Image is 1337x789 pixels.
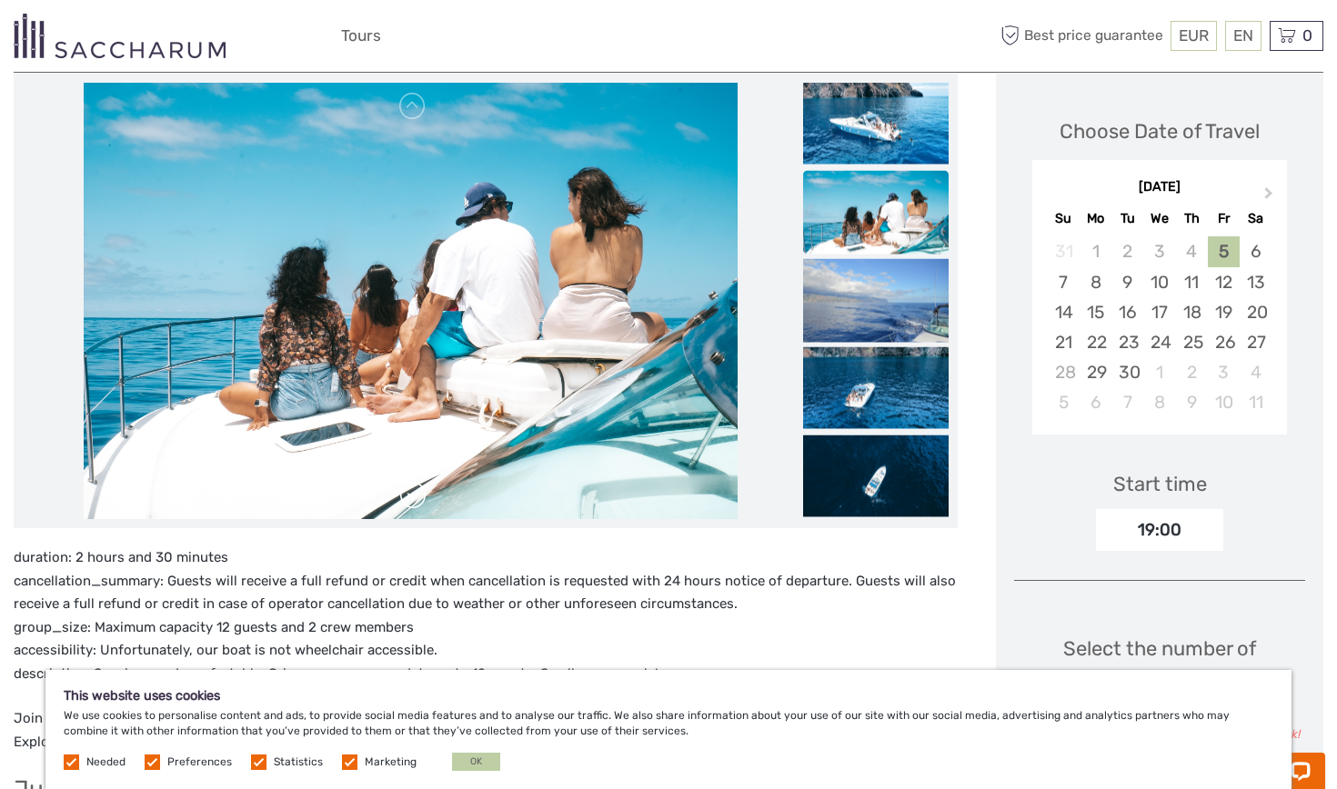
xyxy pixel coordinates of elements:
div: Choose Saturday, October 4th, 2025 [1240,357,1272,387]
label: Statistics [274,754,323,770]
div: Choose Monday, September 15th, 2025 [1080,297,1111,327]
div: Choose Friday, September 5th, 2025 [1208,236,1240,266]
p: Chat now [25,32,206,46]
h5: This website uses cookies [64,688,1273,704]
div: Choose Wednesday, September 17th, 2025 [1143,297,1175,327]
img: 35a4c3784b804f4ba3e55c8f6d0e19c7.jpg [803,171,949,268]
span: EUR [1179,26,1209,45]
button: Next Month [1256,183,1285,212]
div: Choose Friday, October 10th, 2025 [1208,387,1240,417]
img: 35a4c3784b804f4ba3e55c8f6d0e19c7.jpg [84,83,739,519]
div: Choose Thursday, September 25th, 2025 [1176,327,1208,357]
div: Choose Wednesday, October 8th, 2025 [1143,387,1175,417]
div: Choose Monday, September 29th, 2025 [1080,357,1111,387]
div: Choose Friday, September 12th, 2025 [1208,267,1240,297]
img: 22e99cfe04964b2db795cc84058137e2.jpg [803,83,949,165]
img: 57ea654f5d4545a3a73b227be278e8fd.jpg [803,347,949,429]
div: 19:00 [1096,509,1223,551]
div: Choose Wednesday, October 1st, 2025 [1143,357,1175,387]
label: Needed [86,754,126,770]
div: We use cookies to personalise content and ads, to provide social media features and to analyse ou... [45,670,1292,789]
div: Choose Monday, September 8th, 2025 [1080,267,1111,297]
div: Tu [1111,206,1143,231]
p: duration: 2 hours and 30 minutes cancellation_summary: Guests will receive a full refund or credi... [14,546,958,685]
div: Not available Monday, September 1st, 2025 [1080,236,1111,266]
div: Choose Saturday, October 11th, 2025 [1240,387,1272,417]
div: Choose Thursday, October 2nd, 2025 [1176,357,1208,387]
div: Not available Tuesday, September 2nd, 2025 [1111,236,1143,266]
div: Not available Sunday, September 28th, 2025 [1048,357,1080,387]
button: Open LiveChat chat widget [209,28,231,50]
div: Choose Friday, September 26th, 2025 [1208,327,1240,357]
div: Not available Wednesday, September 3rd, 2025 [1143,236,1175,266]
div: Choose Tuesday, September 9th, 2025 [1111,267,1143,297]
p: Join our crew of 2, sometimes 3 for a relaxing yet exciting cruise. Explore [GEOGRAPHIC_DATA] fro... [14,707,958,754]
img: 73ea82c3fe28469ca8d5aa148a16d68d.jpg [803,259,949,355]
div: Choose Tuesday, September 16th, 2025 [1111,297,1143,327]
div: Choose Saturday, September 13th, 2025 [1240,267,1272,297]
div: Start time [1113,470,1207,498]
button: OK [452,753,500,771]
div: Choose Saturday, September 20th, 2025 [1240,297,1272,327]
div: Choose Saturday, September 6th, 2025 [1240,236,1272,266]
div: Choose Tuesday, October 7th, 2025 [1111,387,1143,417]
div: Choose Sunday, September 14th, 2025 [1048,297,1080,327]
div: Choose Monday, October 6th, 2025 [1080,387,1111,417]
div: Choose Saturday, September 27th, 2025 [1240,327,1272,357]
div: Select the number of participants [1014,634,1305,744]
img: 3281-7c2c6769-d4eb-44b0-bed6-48b5ed3f104e_logo_small.png [14,14,226,58]
div: Mo [1080,206,1111,231]
div: Not available Thursday, September 4th, 2025 [1176,236,1208,266]
div: Choose Sunday, October 5th, 2025 [1048,387,1080,417]
div: Choose Wednesday, September 24th, 2025 [1143,327,1175,357]
div: Choose Date of Travel [1060,117,1260,145]
div: Th [1176,206,1208,231]
div: Choose Friday, September 19th, 2025 [1208,297,1240,327]
a: Tours [341,23,381,49]
label: Marketing [365,754,417,770]
div: Not available Sunday, August 31st, 2025 [1048,236,1080,266]
label: Preferences [167,754,232,770]
div: Choose Friday, October 3rd, 2025 [1208,357,1240,387]
div: Choose Thursday, September 11th, 2025 [1176,267,1208,297]
div: Su [1048,206,1080,231]
div: month 2025-09 [1038,236,1281,417]
div: Sa [1240,206,1272,231]
div: Choose Wednesday, September 10th, 2025 [1143,267,1175,297]
img: 2b813f92e4134a8f8f1ae515d71dbc2f.jpg [803,435,949,517]
div: [DATE] [1032,178,1287,197]
div: Choose Sunday, September 21st, 2025 [1048,327,1080,357]
span: Best price guarantee [996,21,1166,51]
div: Choose Tuesday, September 23rd, 2025 [1111,327,1143,357]
div: EN [1225,21,1262,51]
span: 0 [1300,26,1315,45]
div: Choose Tuesday, September 30th, 2025 [1111,357,1143,387]
div: Choose Sunday, September 7th, 2025 [1048,267,1080,297]
div: Choose Thursday, October 9th, 2025 [1176,387,1208,417]
div: Choose Thursday, September 18th, 2025 [1176,297,1208,327]
div: Choose Monday, September 22nd, 2025 [1080,327,1111,357]
div: Fr [1208,206,1240,231]
div: We [1143,206,1175,231]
